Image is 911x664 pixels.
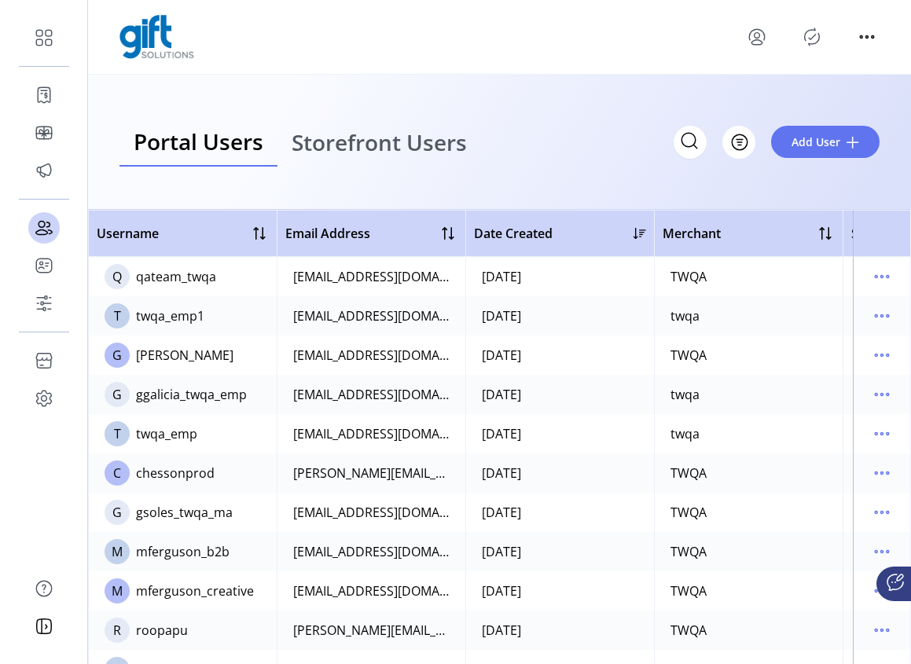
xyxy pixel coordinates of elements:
[136,464,215,482] div: chessonprod
[136,424,197,443] div: twqa_emp
[293,306,450,325] div: [EMAIL_ADDRESS][DOMAIN_NAME]
[136,346,233,365] div: [PERSON_NAME]
[112,581,123,600] span: M
[771,126,880,158] button: Add User
[293,542,450,561] div: [EMAIL_ADDRESS][DOMAIN_NAME]
[293,503,450,522] div: [EMAIL_ADDRESS][DOMAIN_NAME]
[113,464,121,482] span: C
[112,542,123,561] span: M
[869,578,894,603] button: menu
[663,224,721,243] span: Merchant
[869,460,894,486] button: menu
[292,131,467,153] span: Storefront Users
[293,464,450,482] div: [PERSON_NAME][EMAIL_ADDRESS][PERSON_NAME][DOMAIN_NAME]
[112,267,122,286] span: Q
[670,542,707,561] div: TWQA
[119,15,194,59] img: logo
[465,414,654,453] td: [DATE]
[465,375,654,414] td: [DATE]
[869,500,894,525] button: menu
[792,134,840,150] span: Add User
[285,224,370,243] span: Email Address
[134,130,263,152] span: Portal Users
[869,618,894,643] button: menu
[465,611,654,650] td: [DATE]
[851,224,889,243] span: Status
[869,382,894,407] button: menu
[136,306,204,325] div: twqa_emp1
[465,493,654,532] td: [DATE]
[293,385,450,404] div: [EMAIL_ADDRESS][DOMAIN_NAME]
[136,581,254,600] div: mferguson_creative
[136,542,230,561] div: mferguson_b2b
[744,24,770,50] button: menu
[112,385,122,404] span: G
[465,532,654,571] td: [DATE]
[136,621,188,640] div: roopapu
[114,424,121,443] span: T
[113,621,121,640] span: R
[670,464,707,482] div: TWQA
[465,453,654,493] td: [DATE]
[293,424,450,443] div: [EMAIL_ADDRESS][DOMAIN_NAME]
[670,503,707,522] div: TWQA
[465,571,654,611] td: [DATE]
[112,503,122,522] span: G
[799,24,825,50] button: Publisher Panel
[474,224,553,243] span: Date Created
[277,118,481,167] a: Storefront Users
[670,424,700,443] div: twqa
[670,581,707,600] div: TWQA
[869,343,894,368] button: menu
[112,346,122,365] span: G
[293,621,450,640] div: [PERSON_NAME][EMAIL_ADDRESS][DOMAIN_NAME]
[136,503,233,522] div: gsoles_twqa_ma
[293,581,450,600] div: [EMAIL_ADDRESS][DOMAIN_NAME]
[674,126,707,159] input: Search
[854,24,880,50] button: menu
[136,385,247,404] div: ggalicia_twqa_emp
[670,385,700,404] div: twqa
[869,303,894,328] button: menu
[293,346,450,365] div: [EMAIL_ADDRESS][DOMAIN_NAME]
[670,267,707,286] div: TWQA
[670,306,700,325] div: twqa
[119,118,277,167] a: Portal Users
[869,539,894,564] button: menu
[136,267,216,286] div: qateam_twqa
[670,346,707,365] div: TWQA
[722,126,755,159] button: Filter Button
[114,306,121,325] span: T
[869,421,894,446] button: menu
[97,224,159,243] span: Username
[670,621,707,640] div: TWQA
[465,296,654,336] td: [DATE]
[293,267,450,286] div: [EMAIL_ADDRESS][DOMAIN_NAME]
[465,257,654,296] td: [DATE]
[869,264,894,289] button: menu
[465,336,654,375] td: [DATE]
